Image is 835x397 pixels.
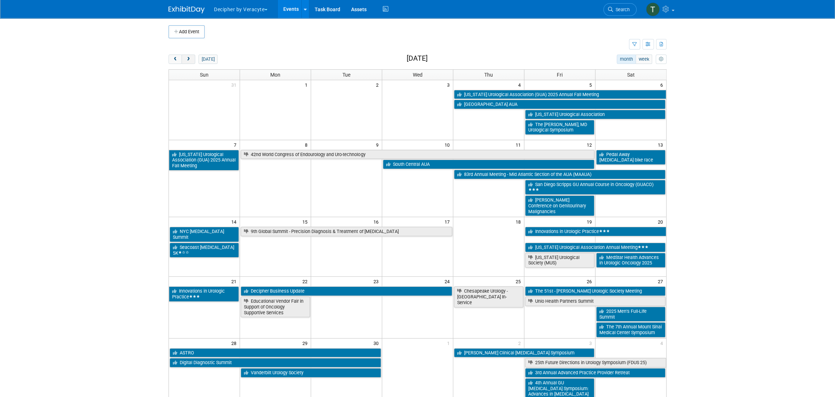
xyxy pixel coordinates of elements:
span: 15 [302,217,311,226]
span: 2 [517,338,524,348]
a: San Diego Scripps GU Annual Course in Oncology (GUACO) [525,180,665,195]
span: Wed [412,72,422,78]
span: 3 [589,338,595,348]
a: [US_STATE] Urological Society (MUS) [525,253,594,268]
span: 19 [586,217,595,226]
span: 1 [446,338,453,348]
button: [DATE] [198,55,218,64]
a: 83rd Annual Meeting - Mid Atlantic Section of the AUA (MAAUA) [454,170,665,179]
span: 27 [657,277,666,286]
a: [US_STATE] Urological Association (GUA) 2025 Annual Fall Meeting [169,150,239,171]
button: week [635,55,652,64]
span: 11 [515,140,524,149]
a: 25th Future Directions in Urology Symposium (FDUS 25) [525,358,666,367]
span: 22 [302,277,311,286]
a: NYC [MEDICAL_DATA] Summit [170,227,239,242]
i: Personalize Calendar [659,57,663,62]
h2: [DATE] [407,55,428,62]
a: Vanderbilt Urology Society [241,368,381,377]
a: The 51st - [PERSON_NAME] Urologic Society Meeting [525,286,665,296]
span: 28 [231,338,240,348]
span: Mon [270,72,280,78]
span: 9 [375,140,382,149]
a: 3rd Annual Advanced Practice Provider Retreat [525,368,665,377]
span: 30 [373,338,382,348]
button: month [617,55,636,64]
span: 10 [444,140,453,149]
span: 4 [517,80,524,89]
span: 26 [586,277,595,286]
a: [PERSON_NAME] Clinical [MEDICAL_DATA] Symposium [454,348,594,358]
span: 3 [446,80,453,89]
a: Chesapeake Urology - [GEOGRAPHIC_DATA] In-Service [454,286,523,307]
span: 21 [231,277,240,286]
a: [US_STATE] Urological Association Annual Meeting [525,243,665,252]
a: 9th Global Summit - Precision Diagnosis & Treatment of [MEDICAL_DATA] [241,227,452,236]
span: 18 [515,217,524,226]
img: ExhibitDay [169,6,205,13]
span: 2 [375,80,382,89]
a: South Central AUA [383,160,594,169]
a: Search [603,3,637,16]
span: 29 [302,338,311,348]
span: Tue [342,72,350,78]
button: prev [169,55,182,64]
a: Digital Diagnostic Summit [170,358,381,367]
span: 17 [444,217,453,226]
a: [US_STATE] Urological Association [525,110,665,119]
a: ASTRO [170,348,381,358]
button: next [182,55,195,64]
a: [PERSON_NAME] Conference on Genitourinary Malignancies [525,195,594,216]
a: MedStar Health Advances in Urologic Oncology 2025 [596,253,665,268]
button: myCustomButton [656,55,666,64]
span: 8 [304,140,311,149]
span: 7 [233,140,240,149]
span: Sun [200,72,209,78]
a: Innovations in Urologic Practice [525,227,666,236]
a: Educational Vendor Fair in Support of Oncology Supportive Services [241,297,310,317]
a: Pedal Away [MEDICAL_DATA] bike race [596,150,665,165]
a: 2025 Men’s Full-Life Summit [596,307,665,322]
span: 31 [231,80,240,89]
a: Unio Health Partners Summit [525,297,665,306]
span: 14 [231,217,240,226]
span: 23 [373,277,382,286]
button: Add Event [169,25,205,38]
a: [GEOGRAPHIC_DATA] AUA [454,100,665,109]
span: 20 [657,217,666,226]
a: The [PERSON_NAME], MD Urological Symposium [525,120,594,135]
span: 4 [660,338,666,348]
a: 42nd World Congress of Endourology and Uro-technology [241,150,594,159]
span: 25 [515,277,524,286]
span: 1 [304,80,311,89]
a: Innovations in Urologic Practice [169,286,239,301]
span: Fri [557,72,563,78]
span: 13 [657,140,666,149]
a: Decipher Business Update [241,286,452,296]
a: [US_STATE] Urological Association (GUA) 2025 Annual Fall Meeting [454,90,666,99]
a: The 7th Annual Mount Sinai Medical Center Symposium [596,322,665,337]
span: 24 [444,277,453,286]
span: Sat [627,72,634,78]
span: 6 [660,80,666,89]
span: 5 [589,80,595,89]
span: Search [613,7,630,12]
a: Seacoast [MEDICAL_DATA] 5K [170,243,239,258]
span: 12 [586,140,595,149]
img: Tony Alvarado [646,3,660,16]
span: 16 [373,217,382,226]
span: Thu [484,72,493,78]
